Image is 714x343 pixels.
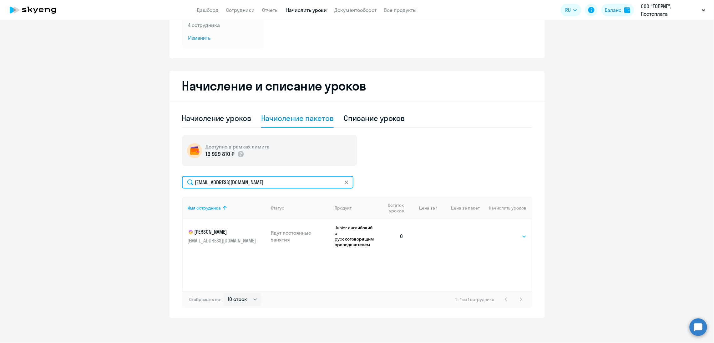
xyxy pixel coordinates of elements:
[641,3,699,18] p: ООО "ТОПРИГ", Постоплата
[182,176,353,189] input: Поиск по имени, email, продукту или статусу
[206,150,235,158] p: 19 929 810 ₽
[561,4,581,16] button: RU
[382,202,404,214] span: Остаток уроков
[226,7,255,13] a: Сотрудники
[382,202,409,214] div: Остаток уроков
[271,205,330,211] div: Статус
[182,78,532,93] h2: Начисление и списание уроков
[188,21,258,29] p: 4 сотрудника
[605,6,622,14] div: Баланс
[384,7,417,13] a: Все продукты
[638,3,709,18] button: ООО "ТОПРИГ", Постоплата
[271,205,284,211] div: Статус
[187,143,202,158] img: wallet-circle.png
[262,7,279,13] a: Отчеты
[624,7,630,13] img: balance
[437,197,480,219] th: Цена за пакет
[565,6,571,14] span: RU
[188,205,266,211] div: Имя сотрудника
[344,113,405,123] div: Списание уроков
[335,205,377,211] div: Продукт
[197,7,219,13] a: Дашборд
[188,205,221,211] div: Имя сотрудника
[190,297,221,302] span: Отображать по:
[480,197,531,219] th: Начислить уроков
[271,229,330,243] p: Идут постоянные занятия
[335,225,377,247] p: Junior английский с русскоговорящим преподавателем
[335,205,352,211] div: Продукт
[188,228,266,244] a: child[PERSON_NAME][EMAIL_ADDRESS][DOMAIN_NAME]
[188,34,258,42] span: Изменить
[261,113,334,123] div: Начисление пакетов
[182,113,251,123] div: Начисление уроков
[601,4,634,16] button: Балансbalance
[188,229,194,235] img: child
[286,7,327,13] a: Начислить уроки
[408,197,437,219] th: Цена за 1
[206,143,270,150] h5: Доступно в рамках лимита
[456,297,495,302] span: 1 - 1 из 1 сотрудника
[188,228,258,236] p: [PERSON_NAME]
[377,219,409,253] td: 0
[335,7,377,13] a: Документооборот
[188,237,258,244] p: [EMAIL_ADDRESS][DOMAIN_NAME]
